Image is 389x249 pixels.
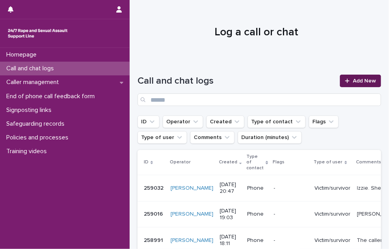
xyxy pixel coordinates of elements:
button: Operator [163,115,203,128]
button: ID [138,115,160,128]
p: 258991 [144,236,165,244]
button: Type of contact [248,115,306,128]
p: Victim/survivor [315,211,351,218]
button: Created [206,115,244,128]
p: Flags [273,158,285,167]
a: [PERSON_NAME] [171,211,213,218]
p: 259032 [144,183,165,192]
a: [PERSON_NAME] [171,237,213,244]
h1: Log a call or chat [138,26,375,39]
button: Duration (minutes) [238,131,302,144]
p: Homepage [3,51,43,59]
p: Victim/survivor [315,237,351,244]
h1: Call and chat logs [138,75,335,87]
p: Safeguarding records [3,120,71,128]
p: Policies and processes [3,134,75,141]
p: Operator [170,158,191,167]
input: Search [138,93,381,106]
p: - [274,185,308,192]
button: Comments [190,131,235,144]
p: Created [219,158,237,167]
p: Signposting links [3,106,58,114]
p: Type of contact [246,152,264,172]
p: Victim/survivor [315,185,351,192]
p: - [274,237,308,244]
p: Comments [356,158,382,167]
span: Add New [353,78,376,84]
p: [DATE] 20:47 [220,181,241,195]
p: ID [144,158,149,167]
button: Type of user [138,131,187,144]
img: rhQMoQhaT3yELyF149Cw [6,26,69,41]
p: Phone [247,237,267,244]
p: Phone [247,211,267,218]
a: [PERSON_NAME] [171,185,213,192]
p: Caller management [3,79,65,86]
p: Training videos [3,148,53,155]
p: [DATE] 19:03 [220,208,241,221]
p: End of phone call feedback form [3,93,101,100]
button: Flags [309,115,339,128]
p: Type of user [314,158,343,167]
p: Phone [247,185,267,192]
p: Call and chat logs [3,65,60,72]
p: - [274,211,308,218]
p: [DATE] 18:11 [220,234,241,247]
a: Add New [340,75,381,87]
p: 259016 [144,209,165,218]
